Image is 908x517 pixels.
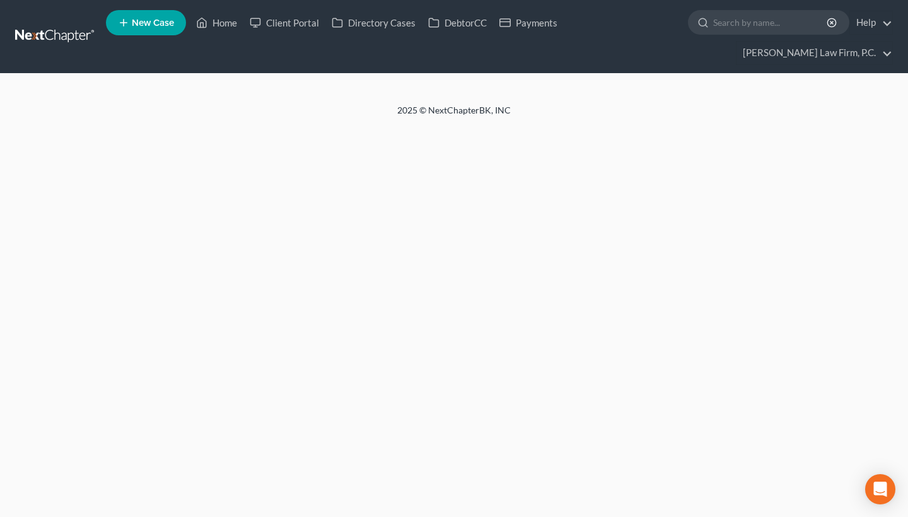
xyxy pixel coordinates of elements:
a: [PERSON_NAME] Law Firm, P.C. [736,42,892,64]
a: DebtorCC [422,11,493,34]
div: 2025 © NextChapterBK, INC [95,104,813,127]
a: Client Portal [243,11,325,34]
div: Open Intercom Messenger [865,474,895,504]
span: New Case [132,18,174,28]
a: Help [850,11,892,34]
input: Search by name... [713,11,829,34]
a: Home [190,11,243,34]
a: Payments [493,11,564,34]
a: Directory Cases [325,11,422,34]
